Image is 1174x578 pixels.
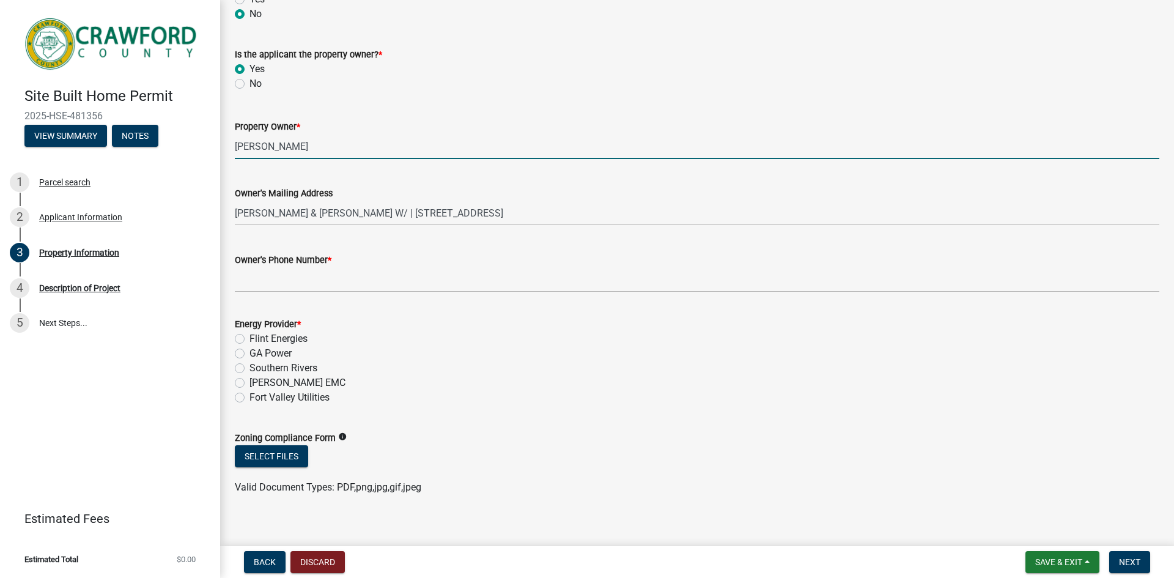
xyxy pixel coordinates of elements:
div: 4 [10,278,29,298]
div: 1 [10,172,29,192]
button: Save & Exit [1025,551,1099,573]
span: 2025-HSE-481356 [24,110,196,122]
label: No [249,76,262,91]
label: Owner's Mailing Address [235,190,333,198]
button: Select files [235,445,308,467]
label: No [249,7,262,21]
label: Yes [249,62,265,76]
button: Next [1109,551,1150,573]
label: Owner's Phone Number [235,256,331,265]
button: Notes [112,125,158,147]
div: 5 [10,313,29,333]
label: [PERSON_NAME] EMC [249,376,345,390]
span: Estimated Total [24,555,78,563]
wm-modal-confirm: Summary [24,132,107,141]
button: View Summary [24,125,107,147]
span: Valid Document Types: PDF,png,jpg,gif,jpeg [235,481,421,493]
label: Southern Rivers [249,361,317,376]
label: Zoning Compliance Form [235,434,336,443]
label: Property Owner [235,123,300,132]
label: Flint Energies [249,332,308,346]
button: Discard [290,551,345,573]
div: 2 [10,207,29,227]
div: Applicant Information [39,213,122,221]
a: Estimated Fees [10,506,201,531]
i: info [338,432,347,441]
label: Is the applicant the property owner? [235,51,382,59]
h4: Site Built Home Permit [24,87,210,105]
div: Parcel search [39,178,90,187]
img: Crawford County, Georgia [24,13,201,75]
span: Next [1119,557,1140,567]
div: Description of Project [39,284,120,292]
label: GA Power [249,346,292,361]
div: Property Information [39,248,119,257]
span: $0.00 [177,555,196,563]
button: Back [244,551,286,573]
span: Save & Exit [1035,557,1082,567]
span: Back [254,557,276,567]
label: Fort Valley Utilities [249,390,330,405]
wm-modal-confirm: Notes [112,132,158,141]
div: 3 [10,243,29,262]
label: Energy Provider [235,320,301,329]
